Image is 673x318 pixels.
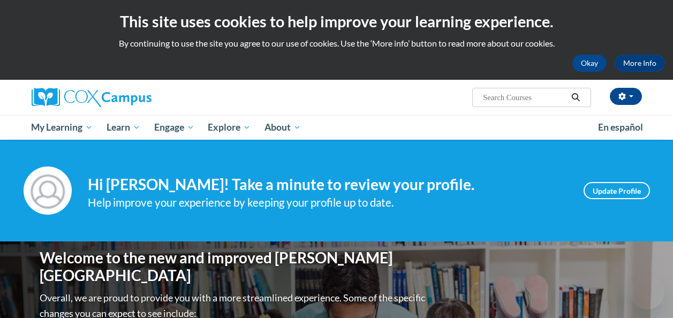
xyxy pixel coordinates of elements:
[615,55,665,72] a: More Info
[8,11,665,32] h2: This site uses cookies to help improve your learning experience.
[88,194,568,211] div: Help improve your experience by keeping your profile up to date.
[610,88,642,105] button: Account Settings
[31,121,93,134] span: My Learning
[584,182,650,199] a: Update Profile
[100,115,147,140] a: Learn
[572,55,607,72] button: Okay
[201,115,258,140] a: Explore
[258,115,308,140] a: About
[154,121,194,134] span: Engage
[25,115,100,140] a: My Learning
[147,115,201,140] a: Engage
[107,121,140,134] span: Learn
[24,115,650,140] div: Main menu
[8,37,665,49] p: By continuing to use the site you agree to our use of cookies. Use the ‘More info’ button to read...
[568,91,584,104] button: Search
[598,122,643,133] span: En español
[88,176,568,194] h4: Hi [PERSON_NAME]! Take a minute to review your profile.
[32,88,224,107] a: Cox Campus
[24,166,72,215] img: Profile Image
[32,88,152,107] img: Cox Campus
[264,121,301,134] span: About
[482,91,568,104] input: Search Courses
[591,116,650,139] a: En español
[630,275,664,309] iframe: Button to launch messaging window
[208,121,251,134] span: Explore
[40,249,428,285] h1: Welcome to the new and improved [PERSON_NAME][GEOGRAPHIC_DATA]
